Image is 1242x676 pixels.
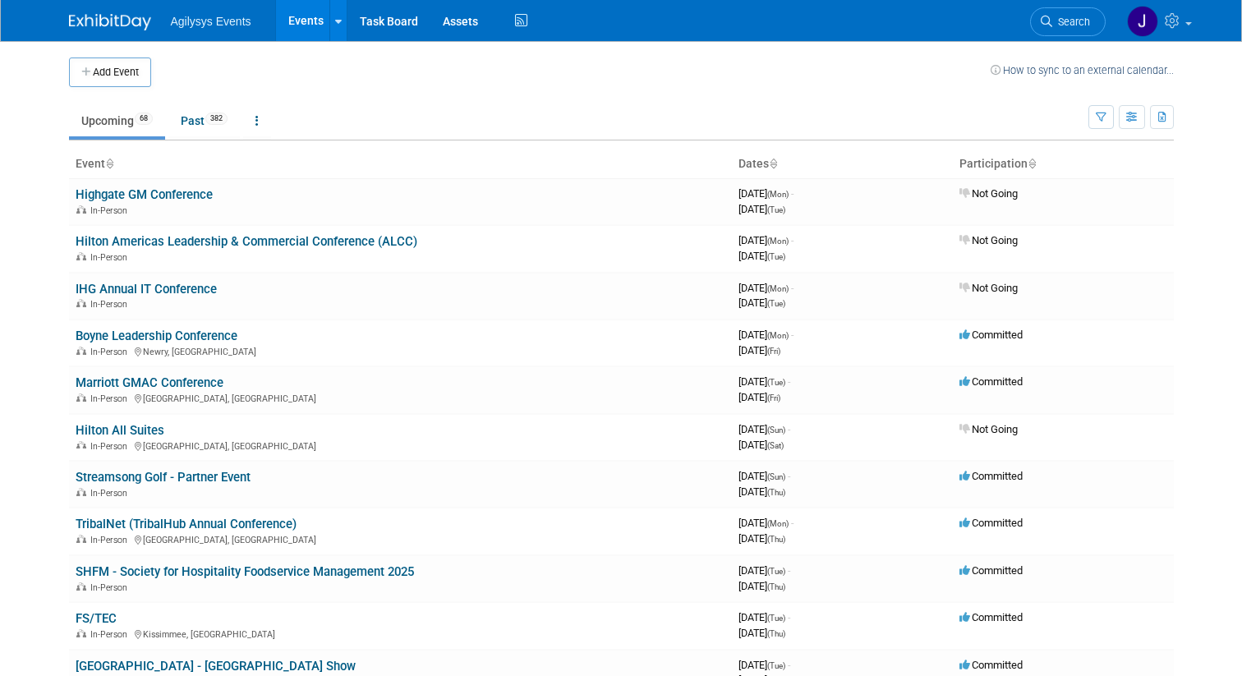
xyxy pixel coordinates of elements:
[788,375,790,388] span: -
[90,441,132,452] span: In-Person
[76,611,117,626] a: FS/TEC
[69,57,151,87] button: Add Event
[732,150,953,178] th: Dates
[76,532,725,545] div: [GEOGRAPHIC_DATA], [GEOGRAPHIC_DATA]
[959,659,1023,671] span: Committed
[1028,157,1036,170] a: Sort by Participation Type
[76,564,414,579] a: SHFM - Society for Hospitality Foodservice Management 2025
[76,627,725,640] div: Kissimmee, [GEOGRAPHIC_DATA]
[769,157,777,170] a: Sort by Start Date
[791,517,793,529] span: -
[105,157,113,170] a: Sort by Event Name
[738,329,793,341] span: [DATE]
[767,535,785,544] span: (Thu)
[76,582,86,591] img: In-Person Event
[90,252,132,263] span: In-Person
[76,659,356,674] a: [GEOGRAPHIC_DATA] - [GEOGRAPHIC_DATA] Show
[953,150,1174,178] th: Participation
[76,391,725,404] div: [GEOGRAPHIC_DATA], [GEOGRAPHIC_DATA]
[76,234,417,249] a: Hilton Americas Leadership & Commercial Conference (ALCC)
[767,378,785,387] span: (Tue)
[959,282,1018,294] span: Not Going
[767,519,789,528] span: (Mon)
[738,485,785,498] span: [DATE]
[767,205,785,214] span: (Tue)
[76,488,86,496] img: In-Person Event
[767,299,785,308] span: (Tue)
[788,659,790,671] span: -
[76,347,86,355] img: In-Person Event
[69,14,151,30] img: ExhibitDay
[738,423,790,435] span: [DATE]
[959,564,1023,577] span: Committed
[959,375,1023,388] span: Committed
[738,470,790,482] span: [DATE]
[767,582,785,591] span: (Thu)
[1052,16,1090,28] span: Search
[738,611,790,623] span: [DATE]
[76,629,86,637] img: In-Person Event
[767,237,789,246] span: (Mon)
[767,488,785,497] span: (Thu)
[76,187,213,202] a: Highgate GM Conference
[788,564,790,577] span: -
[76,299,86,307] img: In-Person Event
[90,347,132,357] span: In-Person
[959,187,1018,200] span: Not Going
[76,252,86,260] img: In-Person Event
[738,532,785,545] span: [DATE]
[788,470,790,482] span: -
[767,441,784,450] span: (Sat)
[991,64,1174,76] a: How to sync to an external calendar...
[738,203,785,215] span: [DATE]
[738,250,785,262] span: [DATE]
[738,234,793,246] span: [DATE]
[1127,6,1158,37] img: Justin Oram
[69,105,165,136] a: Upcoming68
[1030,7,1106,36] a: Search
[767,567,785,576] span: (Tue)
[791,282,793,294] span: -
[76,205,86,214] img: In-Person Event
[69,150,732,178] th: Event
[791,329,793,341] span: -
[76,535,86,543] img: In-Person Event
[738,627,785,639] span: [DATE]
[767,284,789,293] span: (Mon)
[791,187,793,200] span: -
[76,375,223,390] a: Marriott GMAC Conference
[959,517,1023,529] span: Committed
[90,629,132,640] span: In-Person
[959,470,1023,482] span: Committed
[767,661,785,670] span: (Tue)
[791,234,793,246] span: -
[76,423,164,438] a: Hilton All Suites
[738,580,785,592] span: [DATE]
[205,113,228,125] span: 382
[788,611,790,623] span: -
[90,582,132,593] span: In-Person
[738,282,793,294] span: [DATE]
[76,470,251,485] a: Streamsong Golf - Partner Event
[959,234,1018,246] span: Not Going
[135,113,153,125] span: 68
[738,344,780,356] span: [DATE]
[76,441,86,449] img: In-Person Event
[90,393,132,404] span: In-Person
[767,331,789,340] span: (Mon)
[959,611,1023,623] span: Committed
[168,105,240,136] a: Past382
[788,423,790,435] span: -
[738,439,784,451] span: [DATE]
[738,391,780,403] span: [DATE]
[90,205,132,216] span: In-Person
[959,423,1018,435] span: Not Going
[767,252,785,261] span: (Tue)
[767,425,785,435] span: (Sun)
[90,535,132,545] span: In-Person
[90,488,132,499] span: In-Person
[90,299,132,310] span: In-Person
[76,439,725,452] div: [GEOGRAPHIC_DATA], [GEOGRAPHIC_DATA]
[767,614,785,623] span: (Tue)
[738,187,793,200] span: [DATE]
